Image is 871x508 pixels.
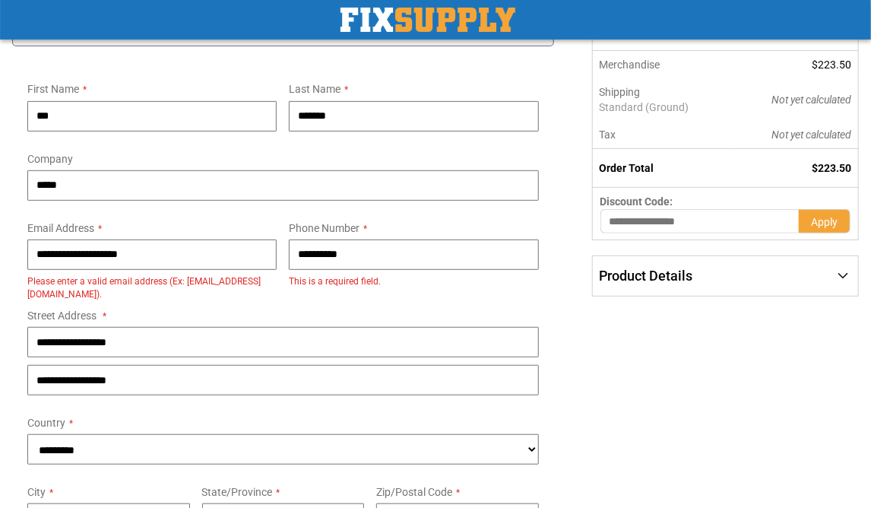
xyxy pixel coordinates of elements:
[202,486,273,498] span: State/Province
[27,83,79,95] span: First Name
[27,153,73,165] span: Company
[340,8,515,32] img: Fix Industrial Supply
[27,275,277,301] div: Please enter a valid email address (Ex: [EMAIL_ADDRESS][DOMAIN_NAME]).
[27,222,94,234] span: Email Address
[799,209,850,233] button: Apply
[600,162,654,174] strong: Order Total
[811,216,838,228] span: Apply
[289,83,340,95] span: Last Name
[340,8,515,32] a: store logo
[27,486,46,498] span: City
[27,417,65,429] span: Country
[771,129,851,141] span: Not yet calculated
[289,276,381,287] span: This is a required field.
[600,86,641,98] span: Shipping
[600,100,724,115] span: Standard (Ground)
[289,222,359,234] span: Phone Number
[592,51,732,78] th: Merchandise
[771,94,851,106] span: Not yet calculated
[592,121,732,149] th: Tax
[600,195,673,208] span: Discount Code:
[812,162,851,174] span: $223.50
[27,310,97,322] span: Street Address
[812,59,851,71] span: $223.50
[600,268,693,284] span: Product Details
[376,486,452,498] span: Zip/Postal Code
